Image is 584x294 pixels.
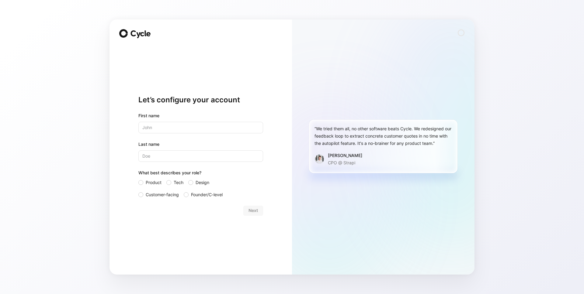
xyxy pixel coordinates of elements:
[138,141,263,148] label: Last name
[146,179,162,186] span: Product
[138,150,263,162] input: Doe
[138,112,263,119] div: First name
[328,159,362,166] p: CPO @ Strapi
[315,125,452,147] div: “We tried them all, no other software beats Cycle. We redesigned our feedback loop to extract con...
[138,122,263,133] input: John
[138,95,263,105] h1: Let’s configure your account
[174,179,183,186] span: Tech
[138,169,263,179] div: What best describes your role?
[196,179,209,186] span: Design
[191,191,223,198] span: Founder/C-level
[328,152,362,159] div: [PERSON_NAME]
[146,191,179,198] span: Customer-facing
